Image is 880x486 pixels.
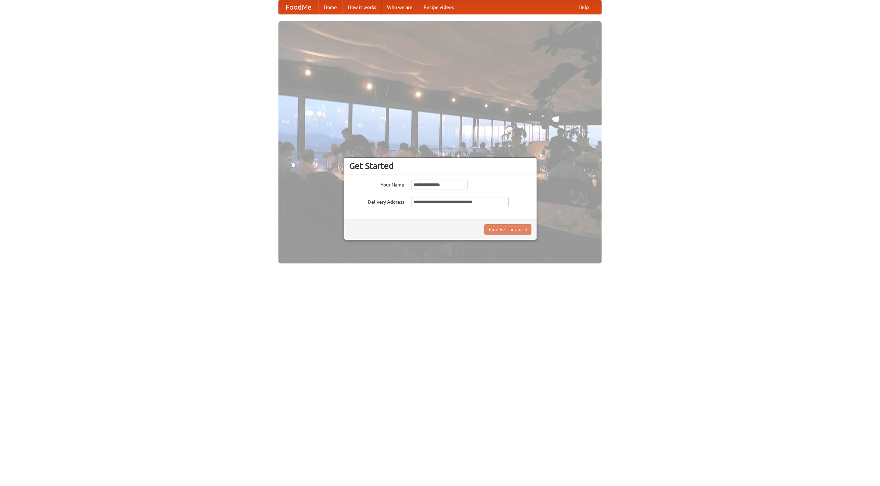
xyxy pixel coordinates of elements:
a: Recipe videos [418,0,459,14]
a: Home [318,0,342,14]
a: Who we are [382,0,418,14]
button: Find Restaurants! [484,224,531,235]
label: Your Name [349,180,404,188]
h3: Get Started [349,161,531,171]
a: How it works [342,0,382,14]
a: Help [573,0,594,14]
a: FoodMe [279,0,318,14]
label: Delivery Address [349,197,404,205]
